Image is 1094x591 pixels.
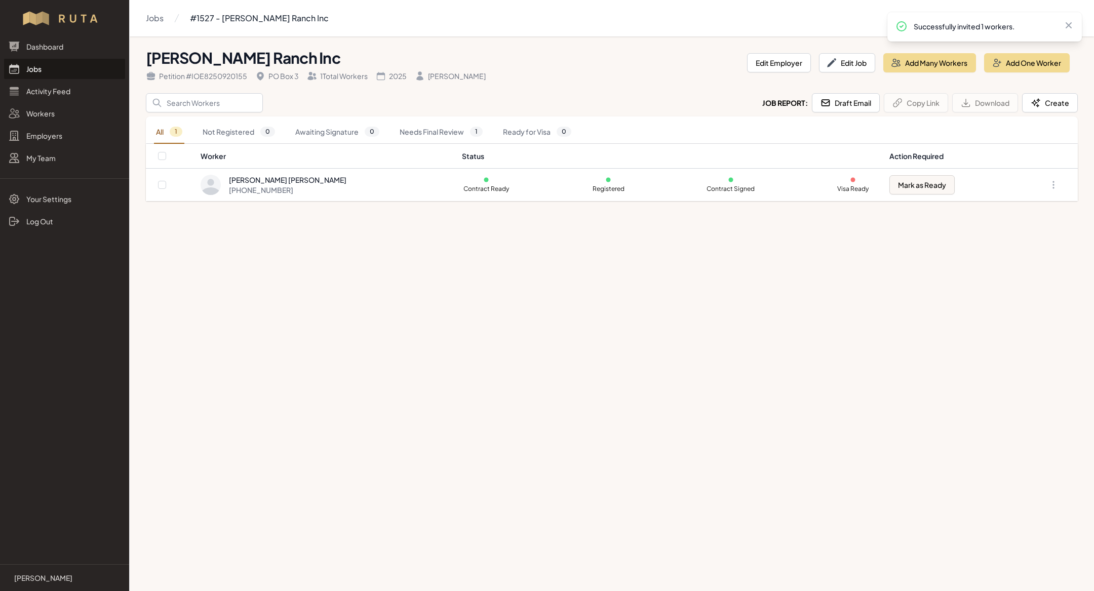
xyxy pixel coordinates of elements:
[883,144,1013,169] th: Action Required
[146,8,329,28] nav: Breadcrumb
[501,121,573,144] a: Ready for Visa
[952,93,1018,112] button: Download
[146,71,247,81] div: Petition # IOE8250920155
[884,93,948,112] button: Copy Link
[707,185,755,193] p: Contract Signed
[201,121,277,144] a: Not Registered
[170,127,182,137] span: 1
[154,121,184,144] a: All
[190,8,329,28] a: #1527 - [PERSON_NAME] Ranch Inc
[146,49,739,67] h1: [PERSON_NAME] Ranch Inc
[762,98,808,108] h2: Job Report:
[4,36,125,57] a: Dashboard
[829,185,877,193] p: Visa Ready
[229,185,346,195] div: [PHONE_NUMBER]
[883,53,976,72] button: Add Many Workers
[201,151,449,161] div: Worker
[4,148,125,168] a: My Team
[889,175,955,194] button: Mark as Ready
[398,121,485,144] a: Needs Final Review
[4,189,125,209] a: Your Settings
[819,53,875,72] button: Edit Job
[260,127,275,137] span: 0
[229,175,346,185] div: [PERSON_NAME] [PERSON_NAME]
[4,103,125,124] a: Workers
[462,185,511,193] p: Contract Ready
[4,211,125,231] a: Log Out
[376,71,407,81] div: 2025
[1022,93,1078,112] button: Create
[470,127,483,137] span: 1
[415,71,486,81] div: [PERSON_NAME]
[557,127,571,137] span: 0
[4,126,125,146] a: Employers
[307,71,368,81] div: 1 Total Workers
[584,185,633,193] p: Registered
[914,21,1056,31] p: Successfully invited 1 workers.
[984,53,1070,72] button: Add One Worker
[146,93,263,112] input: Search Workers
[747,53,811,72] button: Edit Employer
[14,573,72,583] p: [PERSON_NAME]
[293,121,381,144] a: Awaiting Signature
[8,573,121,583] a: [PERSON_NAME]
[365,127,379,137] span: 0
[21,10,108,26] img: Workflow
[812,93,880,112] button: Draft Email
[255,71,299,81] div: PO Box 3
[456,144,884,169] th: Status
[4,81,125,101] a: Activity Feed
[146,8,164,28] a: Jobs
[146,121,1078,144] nav: Tabs
[4,59,125,79] a: Jobs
